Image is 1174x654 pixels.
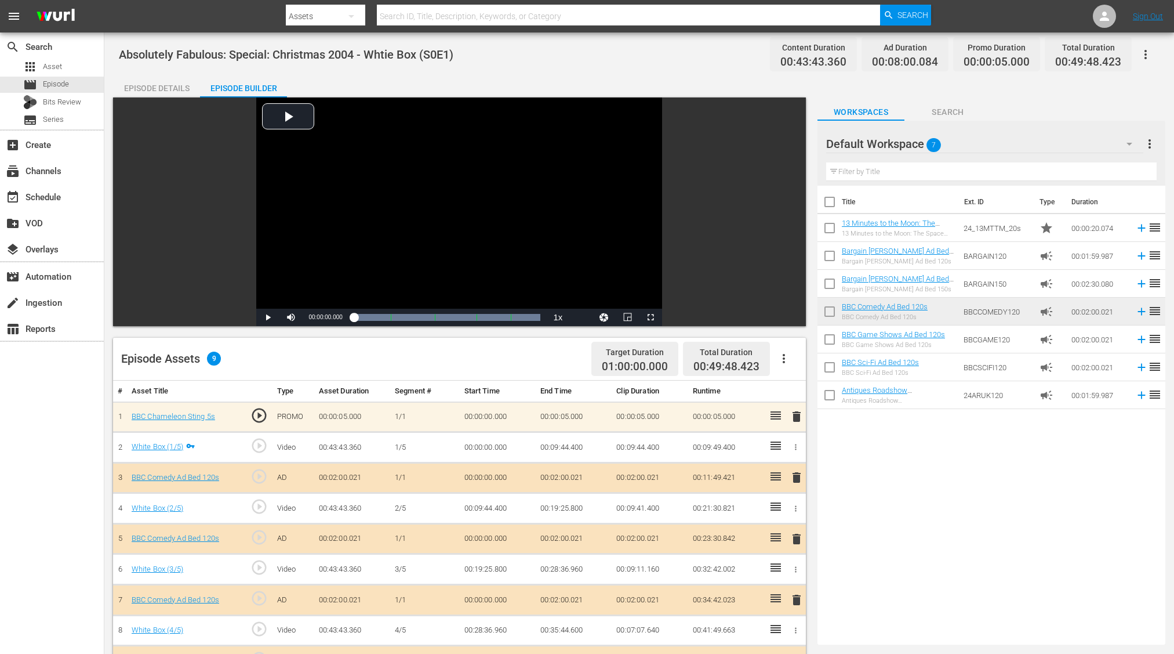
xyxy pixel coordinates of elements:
a: Antiques Roadshow [GEOGRAPHIC_DATA] 2024 Ad Bed 120s [842,386,940,412]
svg: Add to Episode [1135,333,1148,346]
span: reorder [1148,304,1162,318]
td: 5 [113,523,127,554]
td: 00:02:00.021 [536,463,612,493]
span: play_circle_outline [250,620,268,638]
button: Search [880,5,931,26]
td: 00:00:00.000 [460,585,536,616]
th: Asset Duration [314,381,390,402]
th: Runtime [688,381,764,402]
td: 00:43:43.360 [314,615,390,646]
span: Search [6,40,20,54]
th: Duration [1064,186,1134,218]
th: Ext. ID [957,186,1033,218]
div: Total Duration [693,344,759,360]
td: 1/5 [390,432,459,463]
td: 1/1 [390,463,459,493]
a: White Box (1/5) [132,442,183,451]
td: 00:02:00.021 [1067,298,1131,326]
span: play_circle_outline [250,468,268,485]
span: Create [6,138,20,152]
td: AD [272,585,314,616]
span: 00:49:48.423 [693,360,759,373]
td: 1/1 [390,402,459,432]
span: delete [790,532,804,546]
svg: Add to Episode [1135,277,1148,290]
svg: Add to Episode [1135,305,1148,318]
div: Episode Builder [200,74,287,102]
span: Series [43,114,64,125]
td: 6 [113,554,127,585]
td: 00:34:42.023 [688,585,764,616]
span: 00:00:05.000 [964,56,1030,69]
td: 00:19:25.800 [460,554,536,585]
svg: Add to Episode [1135,361,1148,374]
button: delete [790,409,804,425]
td: 00:00:00.000 [460,402,536,432]
td: Video [272,554,314,585]
td: 00:00:05.000 [612,402,688,432]
div: BBC Game Shows Ad Bed 120s [842,341,945,349]
td: 00:00:20.074 [1067,214,1131,242]
a: BBC Comedy Ad Bed 120s [132,473,219,482]
th: Start Time [460,381,536,402]
div: Antiques Roadshow [GEOGRAPHIC_DATA] 2024 Ad Bed 120s [842,397,954,404]
td: 00:02:00.021 [1067,353,1131,381]
span: menu [7,9,21,23]
td: 00:00:05.000 [314,402,390,432]
td: 00:09:44.400 [460,493,536,524]
span: reorder [1148,388,1162,402]
button: Mute [279,309,303,326]
span: delete [790,593,804,607]
td: 00:32:42.002 [688,554,764,585]
button: Jump To Time [593,309,616,326]
button: Fullscreen [639,309,662,326]
span: Episode [23,78,37,92]
td: 00:28:36.960 [460,615,536,646]
td: 00:00:00.000 [460,432,536,463]
td: 00:02:00.021 [536,585,612,616]
td: BBCGAME120 [959,326,1035,353]
a: BBC Comedy Ad Bed 120s [842,302,928,311]
div: Progress Bar [354,314,541,321]
td: Video [272,432,314,463]
td: 00:00:00.000 [460,463,536,493]
td: 00:09:44.400 [612,432,688,463]
div: Bits Review [23,95,37,109]
td: AD [272,463,314,493]
button: delete [790,530,804,547]
span: 9 [207,352,221,366]
a: BBC Comedy Ad Bed 120s [132,595,219,604]
td: 00:19:25.800 [536,493,612,524]
span: 00:00:00.000 [308,314,342,320]
a: BBC Sci-Fi Ad Bed 120s [842,358,919,367]
span: Series [23,113,37,127]
td: BBCCOMEDY120 [959,298,1035,326]
td: 00:11:49.421 [688,463,764,493]
span: Episode [43,78,69,90]
span: reorder [1148,276,1162,290]
div: Target Duration [602,344,668,360]
td: BARGAIN120 [959,242,1035,270]
div: Default Workspace [826,128,1143,160]
td: PROMO [272,402,314,432]
span: Ad [1039,388,1053,402]
td: 00:09:44.400 [536,432,612,463]
span: play_circle_outline [250,529,268,546]
div: Bargain [PERSON_NAME] Ad Bed 120s [842,258,954,265]
span: Reports [6,322,20,336]
button: Playback Rate [546,309,569,326]
button: delete [790,591,804,608]
td: 3/5 [390,554,459,585]
span: reorder [1148,221,1162,234]
td: 7 [113,585,127,616]
td: 00:43:43.360 [314,493,390,524]
a: BBC Comedy Ad Bed 120s [132,534,219,543]
span: delete [790,410,804,424]
td: 24_13MTTM_20s [959,214,1035,242]
td: 1/1 [390,523,459,554]
span: play_circle_outline [250,437,268,454]
td: 00:02:00.021 [536,523,612,554]
td: 24ARUK120 [959,381,1035,409]
span: reorder [1148,360,1162,374]
td: 00:09:49.400 [688,432,764,463]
